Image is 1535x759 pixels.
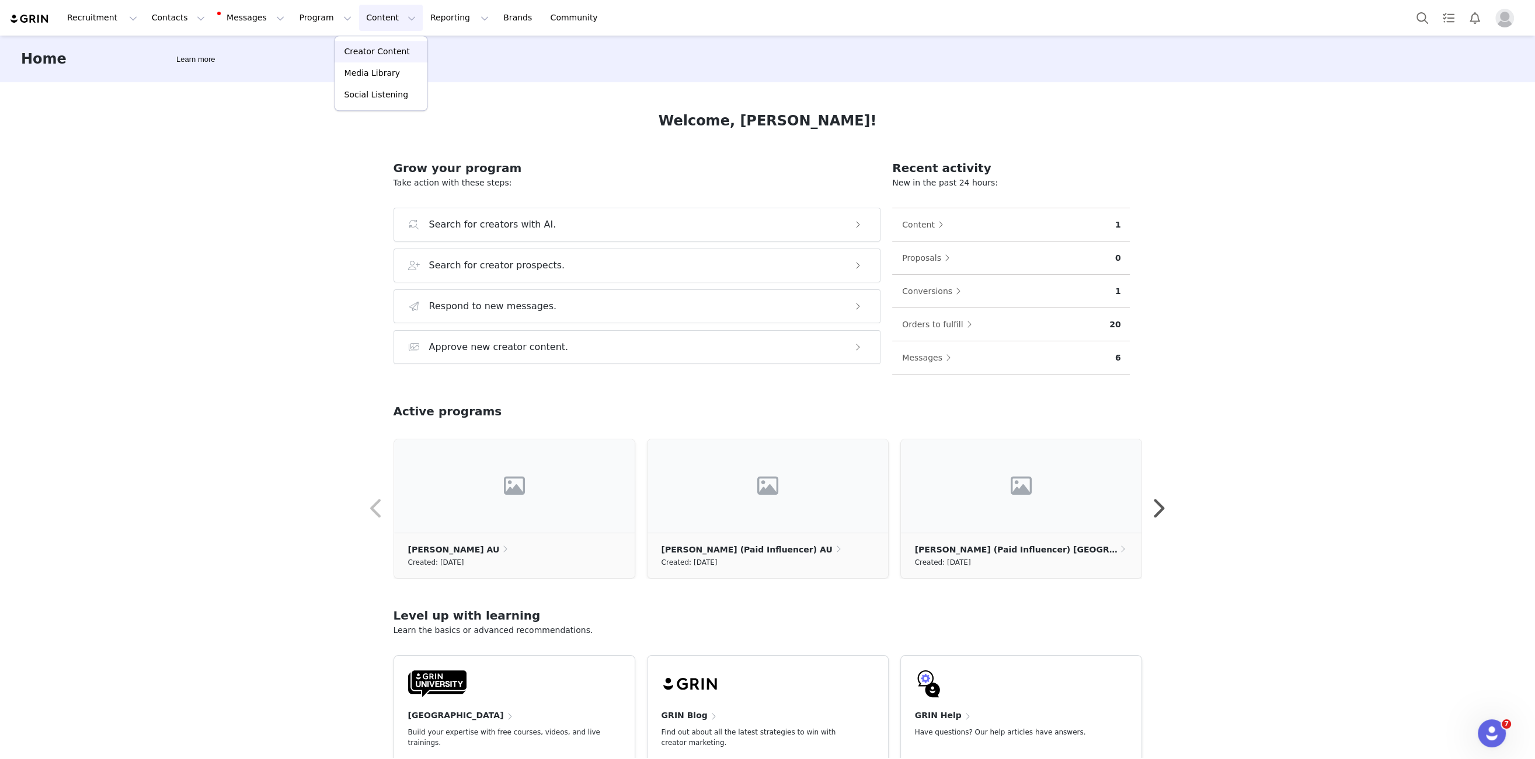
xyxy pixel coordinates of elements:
h4: GRIN Blog [662,709,708,722]
h2: Level up with learning [394,607,1142,624]
p: 20 [1109,319,1120,331]
a: Community [544,5,610,31]
p: 0 [1115,252,1121,264]
p: Media Library [344,67,400,79]
h3: Home [21,48,67,69]
button: Proposals [901,249,956,267]
button: Profile [1488,9,1526,27]
small: Created: [DATE] [408,556,464,569]
img: GRIN-help-icon.svg [915,670,943,698]
iframe: Intercom live chat [1478,719,1506,747]
button: Content [901,215,949,234]
button: Orders to fulfill [901,315,977,334]
p: Build your expertise with free courses, videos, and live trainings. [408,727,602,748]
p: 1 [1115,285,1121,298]
p: [PERSON_NAME] (Paid Influencer) AU [662,543,833,556]
h2: Grow your program [394,159,881,177]
button: Content [359,5,423,31]
p: Take action with these steps: [394,177,881,189]
button: Search for creators with AI. [394,208,881,242]
button: Respond to new messages. [394,289,881,323]
img: placeholder-profile.jpg [1495,9,1514,27]
button: Messages [213,5,291,31]
h2: Active programs [394,403,502,420]
h3: Search for creator prospects. [429,258,565,272]
button: Reporting [423,5,496,31]
button: Recruitment [60,5,144,31]
p: Have questions? Our help articles have answers. [915,727,1109,737]
button: Messages [901,348,957,367]
p: New in the past 24 hours: [892,177,1130,189]
img: grin logo [9,13,50,25]
h3: Search for creators with AI. [429,218,556,232]
small: Created: [DATE] [915,556,971,569]
p: Social Listening [344,89,409,101]
span: 7 [1502,719,1511,729]
h3: Approve new creator content. [429,340,569,354]
button: Search [1409,5,1435,31]
h2: Recent activity [892,159,1130,177]
img: grin-logo-black.svg [662,670,720,698]
h3: Respond to new messages. [429,299,557,313]
p: Creator Content [344,46,410,58]
p: 1 [1115,219,1121,231]
button: Search for creator prospects. [394,249,881,282]
div: Tooltip anchor [174,54,217,65]
a: Brands [496,5,542,31]
small: Created: [DATE] [662,556,718,569]
img: GRIN-University-Logo-Black.svg [408,670,467,698]
p: [PERSON_NAME] AU [408,543,500,556]
button: Approve new creator content. [394,330,881,364]
p: Learn the basics or advanced recommendations. [394,624,1142,636]
p: 6 [1115,352,1121,364]
button: Notifications [1462,5,1488,31]
button: Program [292,5,358,31]
button: Conversions [901,282,967,300]
h4: [GEOGRAPHIC_DATA] [408,709,504,722]
button: Contacts [145,5,212,31]
h1: Welcome, [PERSON_NAME]! [659,110,877,131]
p: Find out about all the latest strategies to win with creator marketing. [662,727,855,748]
a: Tasks [1436,5,1461,31]
h4: GRIN Help [915,709,962,722]
p: [PERSON_NAME] (Paid Influencer) [GEOGRAPHIC_DATA] [915,543,1118,556]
